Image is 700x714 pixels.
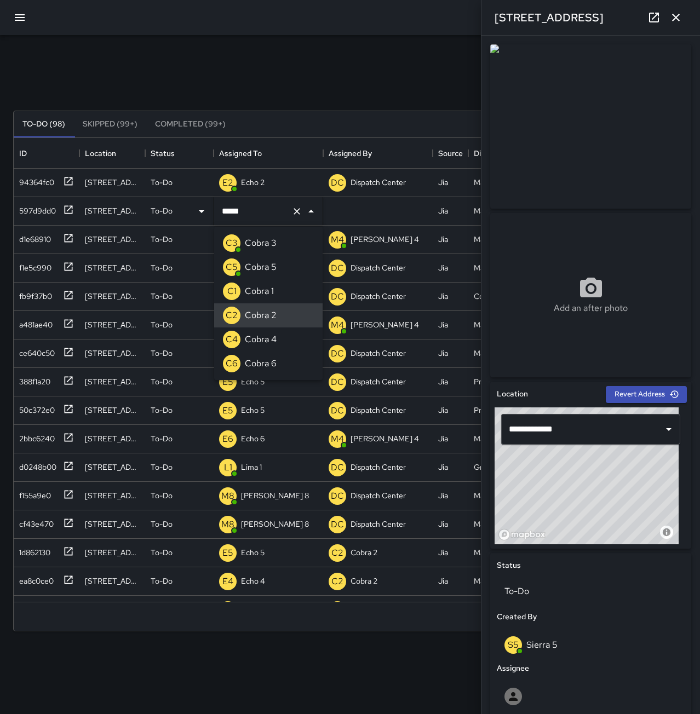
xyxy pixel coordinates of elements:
[222,176,233,189] p: E2
[151,177,173,188] p: To-Do
[222,404,233,417] p: E5
[331,575,343,588] p: C2
[85,490,140,501] div: 1701 Broadway
[474,490,518,501] div: Maintenance
[351,376,406,387] p: Dispatch Center
[289,204,305,219] button: Clear
[85,177,140,188] div: 2216 Broadway
[222,546,233,560] p: E5
[15,457,56,473] div: d0248b00
[433,138,468,169] div: Source
[15,201,56,216] div: 597d9dd0
[351,262,406,273] p: Dispatch Center
[351,433,419,444] p: [PERSON_NAME] 4
[15,229,51,245] div: d1e68910
[145,138,214,169] div: Status
[151,348,173,359] p: To-Do
[438,138,463,169] div: Source
[85,519,140,529] div: 1737 Broadway
[331,376,344,389] p: DC
[331,433,344,446] p: M4
[438,376,448,387] div: Jia
[15,258,51,273] div: f1e5c990
[474,575,518,586] div: Maintenance
[438,547,448,558] div: Jia
[19,138,27,169] div: ID
[245,309,277,322] p: Cobra 2
[331,404,344,417] p: DC
[151,519,173,529] p: To-Do
[15,543,50,558] div: 1d862130
[85,575,140,586] div: 387 17th Street
[351,405,406,416] p: Dispatch Center
[222,376,233,389] p: E5
[15,600,51,615] div: c1e0bf50
[85,291,140,302] div: 200 Grand Avenue
[331,347,344,360] p: DC
[15,514,54,529] div: cf43e470
[351,291,406,302] p: Dispatch Center
[474,376,531,387] div: Pressure Washing
[438,405,448,416] div: Jia
[241,575,265,586] p: Echo 4
[85,433,140,444] div: 443 9th Street
[15,571,54,586] div: ea8c0ce0
[151,205,173,216] p: To-Do
[226,309,238,322] p: C2
[241,177,265,188] p: Echo 2
[227,285,237,298] p: C1
[151,490,173,501] p: To-Do
[74,111,146,137] button: Skipped (99+)
[474,177,518,188] div: Maintenance
[85,138,116,169] div: Location
[438,433,448,444] div: Jia
[85,348,140,359] div: 636 Broadway
[351,462,406,473] p: Dispatch Center
[438,262,448,273] div: Jia
[85,205,140,216] div: 230 Bay Place
[15,315,53,330] div: a481ae40
[79,138,145,169] div: Location
[438,519,448,529] div: Jia
[226,333,238,346] p: C4
[331,290,344,303] p: DC
[438,291,448,302] div: Jia
[331,319,344,332] p: M4
[245,333,277,346] p: Cobra 4
[474,433,518,444] div: Maintenance
[224,461,232,474] p: L1
[331,461,344,474] p: DC
[221,490,234,503] p: M8
[222,433,233,446] p: E6
[438,462,448,473] div: Jia
[226,357,238,370] p: C6
[331,546,343,560] p: C2
[241,547,265,558] p: Echo 5
[151,319,173,330] p: To-Do
[474,405,531,416] div: Pressure Washing
[303,204,319,219] button: Close
[329,138,372,169] div: Assigned By
[151,138,175,169] div: Status
[221,518,234,531] p: M8
[351,547,377,558] p: Cobra 2
[245,237,277,250] p: Cobra 3
[474,262,518,273] div: Maintenance
[15,343,55,359] div: ce640c50
[351,490,406,501] p: Dispatch Center
[474,547,518,558] div: Maintenance
[151,405,173,416] p: To-Do
[351,575,377,586] p: Cobra 2
[241,462,262,473] p: Lima 1
[331,490,344,503] p: DC
[351,234,419,245] p: [PERSON_NAME] 4
[226,261,238,274] p: C5
[331,518,344,531] p: DC
[151,433,173,444] p: To-Do
[15,486,51,501] div: f155a9e0
[438,234,448,245] div: Jia
[151,234,173,245] p: To-Do
[151,547,173,558] p: To-Do
[241,405,265,416] p: Echo 5
[85,319,140,330] div: 445 8th Street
